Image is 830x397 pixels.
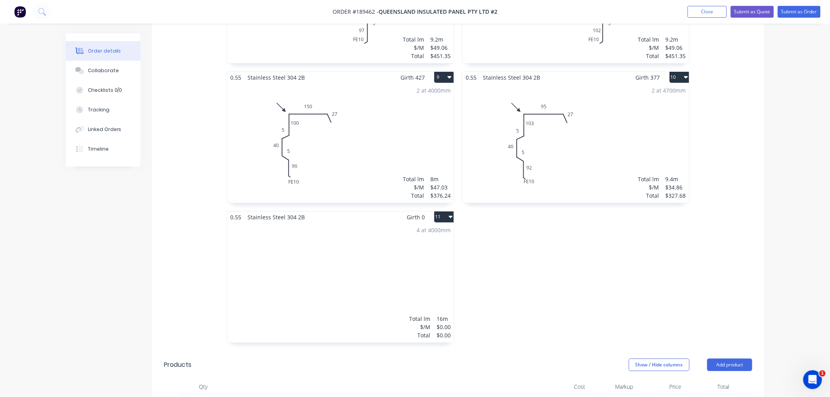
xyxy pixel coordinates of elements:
[403,191,424,200] div: Total
[666,52,686,60] div: $451.35
[66,120,140,139] button: Linked Orders
[437,323,451,331] div: $0.00
[409,331,430,339] div: Total
[403,183,424,191] div: $/M
[417,86,451,95] div: 2 at 4000mm
[88,87,122,94] div: Checklists 0/0
[14,6,26,18] img: Factory
[164,360,191,370] div: Products
[638,35,659,44] div: Total lm
[638,191,659,200] div: Total
[333,8,379,16] span: Order #189462 -
[434,72,454,83] button: 9
[66,61,140,80] button: Collaborate
[652,86,686,95] div: 2 at 4700mm
[666,175,686,183] div: 9.4m
[244,72,308,83] span: Stainless Steel 304 2B
[666,44,686,52] div: $49.06
[688,6,727,18] button: Close
[803,370,822,389] iframe: Intercom live chat
[227,72,244,83] span: 0.55
[88,126,122,133] div: Linked Orders
[437,315,451,323] div: 16m
[638,44,659,52] div: $/M
[707,359,752,371] button: Add product
[670,72,689,83] button: 10
[629,359,690,371] button: Show / Hide columns
[589,379,637,395] div: Markup
[409,315,430,323] div: Total lm
[244,211,308,223] span: Stainless Steel 304 2B
[430,52,451,60] div: $451.35
[637,379,685,395] div: Price
[636,72,660,83] span: Girth 377
[638,183,659,191] div: $/M
[403,175,424,183] div: Total lm
[88,146,109,153] div: Timeline
[400,72,425,83] span: Girth 427
[88,106,109,113] div: Tracking
[638,175,659,183] div: Total lm
[685,379,733,395] div: Total
[227,223,454,342] div: 04 at 4000mmTotal lm$/MTotal16m$0.00$0.00
[66,41,140,61] button: Order details
[227,83,454,203] div: 0FE10905405100150272 at 4000mmTotal lm$/MTotal8m$47.03$376.24
[430,183,451,191] div: $47.03
[430,35,451,44] div: 9.2m
[409,323,430,331] div: $/M
[403,52,424,60] div: Total
[819,370,826,377] span: 1
[462,72,480,83] span: 0.55
[66,100,140,120] button: Tracking
[430,175,451,183] div: 8m
[666,191,686,200] div: $327.68
[66,80,140,100] button: Checklists 0/0
[403,35,424,44] div: Total lm
[666,35,686,44] div: 9.2m
[541,379,589,395] div: Cost
[462,83,689,203] div: 0FE1092540510395272 at 4700mmTotal lm$/MTotal9.4m$34.86$327.68
[379,8,497,16] span: Queensland Insulated Panel Pty Ltd #2
[88,67,119,74] div: Collaborate
[778,6,821,18] button: Submit as Order
[407,211,425,223] span: Girth 0
[430,191,451,200] div: $376.24
[227,211,244,223] span: 0.55
[403,44,424,52] div: $/M
[66,139,140,159] button: Timeline
[180,379,227,395] div: Qty
[430,44,451,52] div: $49.06
[88,47,121,55] div: Order details
[638,52,659,60] div: Total
[434,211,454,222] button: 11
[437,331,451,339] div: $0.00
[480,72,543,83] span: Stainless Steel 304 2B
[731,6,774,18] button: Submit as Quote
[417,226,451,234] div: 4 at 4000mm
[666,183,686,191] div: $34.86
